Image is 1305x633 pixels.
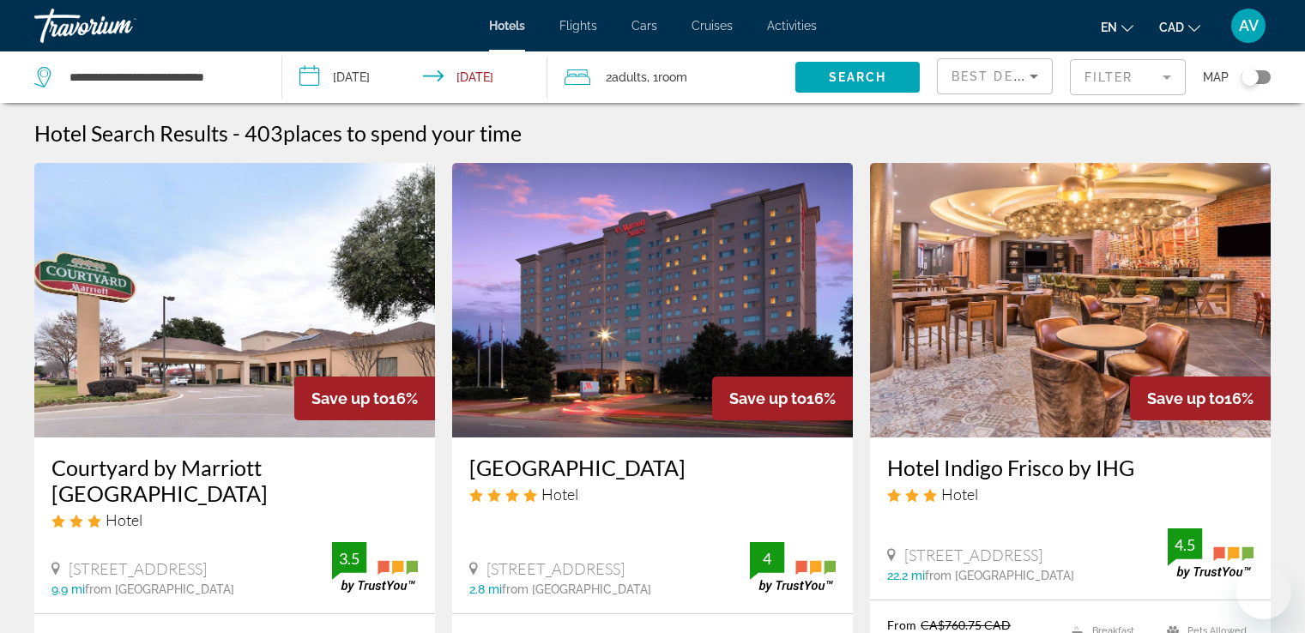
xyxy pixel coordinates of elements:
h1: Hotel Search Results [34,120,228,146]
span: , 1 [647,65,687,89]
mat-select: Sort by [952,66,1038,87]
span: [STREET_ADDRESS] [69,559,207,578]
div: 16% [294,377,435,420]
a: Cruises [692,19,733,33]
iframe: Button to launch messaging window [1236,564,1291,619]
a: Hotels [489,19,525,33]
div: 16% [1130,377,1271,420]
span: 2.8 mi [469,582,502,596]
span: en [1101,21,1117,34]
img: trustyou-badge.svg [332,542,418,593]
span: Hotel [941,485,978,503]
img: Hotel image [34,163,435,437]
button: Search [795,62,920,93]
button: Change currency [1159,15,1200,39]
span: Hotel [106,510,142,529]
span: From [887,618,916,632]
a: Activities [767,19,817,33]
span: 2 [606,65,647,89]
span: Best Deals [952,69,1041,83]
a: Cars [631,19,657,33]
button: Check-in date: Sep 19, 2025 Check-out date: Sep 23, 2025 [282,51,547,103]
span: places to spend your time [283,120,522,146]
span: Hotel [541,485,578,503]
button: Change language [1101,15,1133,39]
button: Travelers: 2 adults, 0 children [547,51,795,103]
span: 22.2 mi [887,569,925,582]
span: Search [829,70,887,84]
span: from [GEOGRAPHIC_DATA] [925,569,1074,582]
span: Save up to [729,389,807,407]
span: from [GEOGRAPHIC_DATA] [85,582,234,596]
span: 9.9 mi [51,582,85,596]
span: Room [658,70,687,84]
h2: 403 [245,120,522,146]
button: Toggle map [1229,69,1271,85]
a: [GEOGRAPHIC_DATA] [469,455,836,480]
span: Adults [612,70,647,84]
a: Courtyard by Marriott [GEOGRAPHIC_DATA] [51,455,418,506]
div: 3 star Hotel [887,485,1254,503]
span: - [233,120,240,146]
img: trustyou-badge.svg [1168,528,1254,579]
div: 4 [750,548,784,569]
del: CA$760.75 CAD [921,618,1011,632]
img: Hotel image [870,163,1271,437]
img: Hotel image [452,163,853,437]
a: Travorium [34,3,206,48]
span: [STREET_ADDRESS] [486,559,625,578]
a: Flights [559,19,597,33]
span: AV [1239,17,1259,34]
img: trustyou-badge.svg [750,542,836,593]
div: 3 star Hotel [51,510,418,529]
a: Hotel Indigo Frisco by IHG [887,455,1254,480]
button: User Menu [1226,8,1271,44]
span: CAD [1159,21,1184,34]
span: Map [1203,65,1229,89]
span: Save up to [311,389,389,407]
div: 16% [712,377,853,420]
div: 4 star Hotel [469,485,836,503]
div: 4.5 [1168,534,1202,555]
span: from [GEOGRAPHIC_DATA] [502,582,651,596]
span: [STREET_ADDRESS] [904,546,1042,564]
span: Save up to [1147,389,1224,407]
button: Filter [1070,58,1186,96]
div: 3.5 [332,548,366,569]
